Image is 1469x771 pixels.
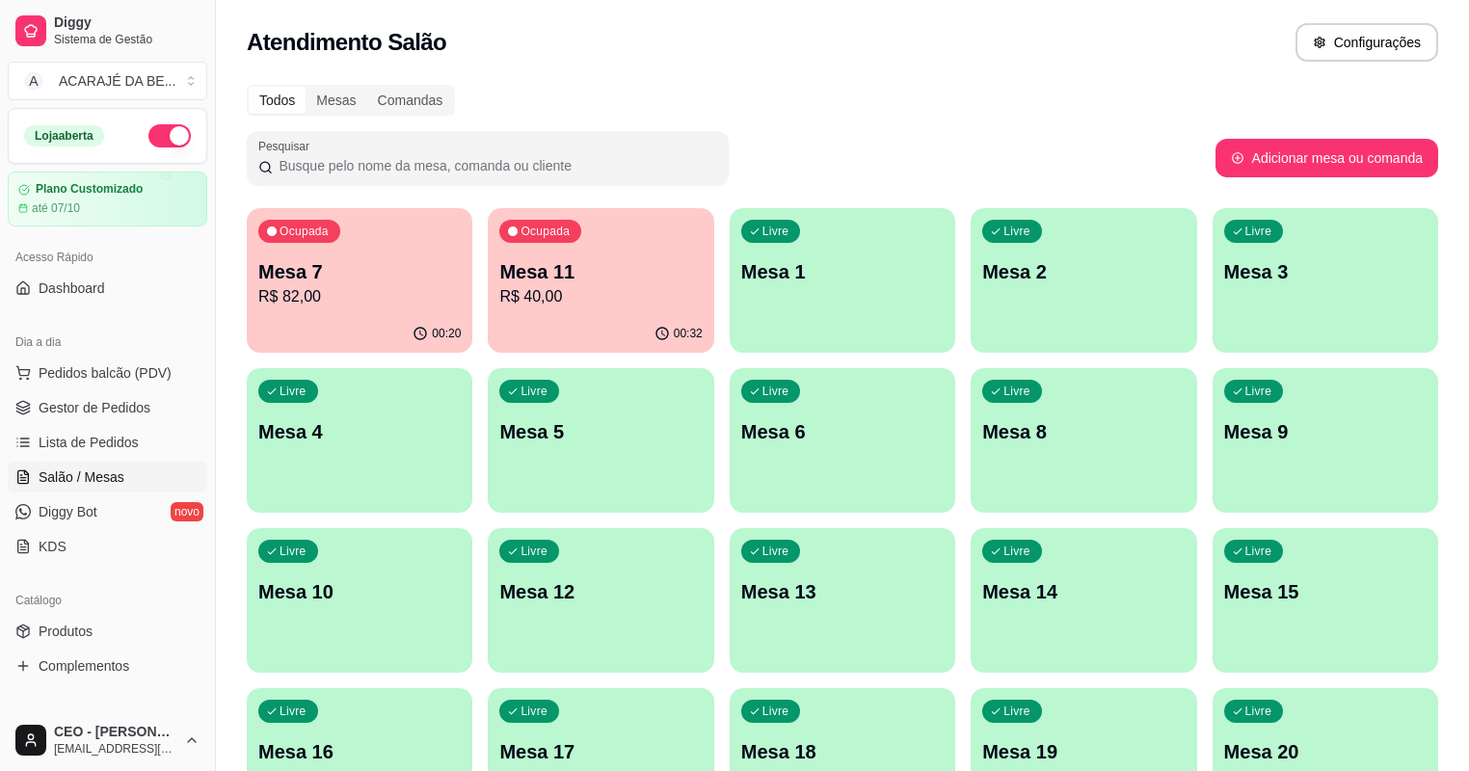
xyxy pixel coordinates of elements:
[741,418,944,445] p: Mesa 6
[1003,224,1030,239] p: Livre
[8,8,207,54] a: DiggySistema de Gestão
[521,704,548,719] p: Livre
[1213,528,1438,673] button: LivreMesa 15
[521,224,570,239] p: Ocupada
[39,537,67,556] span: KDS
[8,427,207,458] a: Lista de Pedidos
[8,242,207,273] div: Acesso Rápido
[499,285,702,308] p: R$ 40,00
[730,528,955,673] button: LivreMesa 13
[8,496,207,527] a: Diggy Botnovo
[971,368,1196,513] button: LivreMesa 8
[8,531,207,562] a: KDS
[247,368,472,513] button: LivreMesa 4
[499,738,702,765] p: Mesa 17
[258,418,461,445] p: Mesa 4
[39,398,150,417] span: Gestor de Pedidos
[432,326,461,341] p: 00:20
[8,585,207,616] div: Catálogo
[1224,258,1427,285] p: Mesa 3
[1003,704,1030,719] p: Livre
[8,616,207,647] a: Produtos
[521,384,548,399] p: Livre
[280,384,307,399] p: Livre
[982,258,1185,285] p: Mesa 2
[54,741,176,757] span: [EMAIL_ADDRESS][DOMAIN_NAME]
[258,258,461,285] p: Mesa 7
[1295,23,1438,62] button: Configurações
[1245,384,1272,399] p: Livre
[54,32,200,47] span: Sistema de Gestão
[1213,208,1438,353] button: LivreMesa 3
[306,87,366,114] div: Mesas
[8,358,207,388] button: Pedidos balcão (PDV)
[982,738,1185,765] p: Mesa 19
[1224,418,1427,445] p: Mesa 9
[258,578,461,605] p: Mesa 10
[39,656,129,676] span: Complementos
[674,326,703,341] p: 00:32
[258,285,461,308] p: R$ 82,00
[730,208,955,353] button: LivreMesa 1
[367,87,454,114] div: Comandas
[1215,139,1438,177] button: Adicionar mesa ou comanda
[280,704,307,719] p: Livre
[499,258,702,285] p: Mesa 11
[1245,544,1272,559] p: Livre
[54,14,200,32] span: Diggy
[971,528,1196,673] button: LivreMesa 14
[1213,368,1438,513] button: LivreMesa 9
[39,502,97,521] span: Diggy Bot
[8,172,207,226] a: Plano Customizadoaté 07/10
[280,544,307,559] p: Livre
[8,62,207,100] button: Select a team
[8,273,207,304] a: Dashboard
[1224,738,1427,765] p: Mesa 20
[741,258,944,285] p: Mesa 1
[8,327,207,358] div: Dia a dia
[59,71,175,91] div: ACARAJÉ DA BE ...
[762,224,789,239] p: Livre
[247,27,446,58] h2: Atendimento Salão
[247,528,472,673] button: LivreMesa 10
[24,125,104,146] div: Loja aberta
[488,368,713,513] button: LivreMesa 5
[730,368,955,513] button: LivreMesa 6
[8,392,207,423] a: Gestor de Pedidos
[1224,578,1427,605] p: Mesa 15
[762,384,789,399] p: Livre
[148,124,191,147] button: Alterar Status
[741,738,944,765] p: Mesa 18
[54,724,176,741] span: CEO - [PERSON_NAME]
[273,156,717,175] input: Pesquisar
[762,704,789,719] p: Livre
[39,433,139,452] span: Lista de Pedidos
[8,717,207,763] button: CEO - [PERSON_NAME][EMAIL_ADDRESS][DOMAIN_NAME]
[258,738,461,765] p: Mesa 16
[36,182,143,197] article: Plano Customizado
[39,622,93,641] span: Produtos
[741,578,944,605] p: Mesa 13
[8,651,207,681] a: Complementos
[762,544,789,559] p: Livre
[39,467,124,487] span: Salão / Mesas
[1003,384,1030,399] p: Livre
[499,418,702,445] p: Mesa 5
[249,87,306,114] div: Todos
[247,208,472,353] button: OcupadaMesa 7R$ 82,0000:20
[982,578,1185,605] p: Mesa 14
[1003,544,1030,559] p: Livre
[521,544,548,559] p: Livre
[24,71,43,91] span: A
[39,279,105,298] span: Dashboard
[32,200,80,216] article: até 07/10
[8,462,207,492] a: Salão / Mesas
[499,578,702,605] p: Mesa 12
[971,208,1196,353] button: LivreMesa 2
[488,528,713,673] button: LivreMesa 12
[488,208,713,353] button: OcupadaMesa 11R$ 40,0000:32
[1245,704,1272,719] p: Livre
[280,224,329,239] p: Ocupada
[258,138,316,154] label: Pesquisar
[1245,224,1272,239] p: Livre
